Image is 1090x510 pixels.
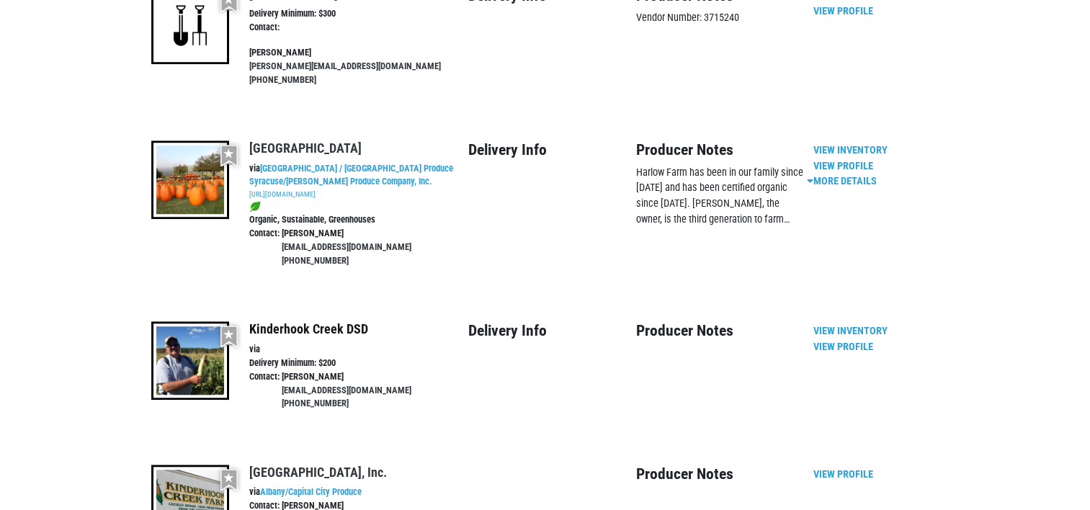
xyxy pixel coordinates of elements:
h4: Producer Notes [636,140,804,159]
h4: Producer Notes [636,465,804,483]
div: Organic, Sustainable, Greenhouses [249,200,468,227]
p: [PERSON_NAME] [282,370,411,384]
a: More Details [805,175,877,187]
li: Delivery Minimum: $200 [249,357,468,370]
a: View Profile [813,341,873,353]
a: [GEOGRAPHIC_DATA] [249,140,362,156]
img: thumbnail-f6163fe80f27da2d7a6380e4f6a737c2.jpg [151,140,230,219]
a: View Profile [813,160,873,172]
a: Albany/Capital City Produce [260,486,362,497]
p: Contact: [249,370,282,400]
a: [URL][DOMAIN_NAME] [249,190,316,198]
p: [PERSON_NAME] [249,46,441,60]
a: View Profile [813,5,873,17]
a: [PHONE_NUMBER] [249,74,316,85]
a: [EMAIL_ADDRESS][DOMAIN_NAME] [282,241,411,252]
span: … [784,213,790,225]
h4: Delivery Info [468,140,636,159]
div: via [249,321,468,412]
h4: Producer Notes [636,321,804,340]
div: Harlow Farm has been in our family since [DATE] and has been certified organic since [DATE]. [PER... [636,165,804,227]
a: [EMAIL_ADDRESS][DOMAIN_NAME] [282,385,411,395]
a: View Inventory [813,144,888,156]
img: thumbnail-090b6f636918ed6916eef32b8074a337.jpg [151,321,230,400]
a: [PHONE_NUMBER] [282,398,349,408]
h4: Delivery Info [468,321,636,340]
p: [PERSON_NAME] [282,227,411,241]
a: [PERSON_NAME][EMAIL_ADDRESS][DOMAIN_NAME] [249,61,441,71]
img: leaf-e5c59151409436ccce96b2ca1b28e03c.png [249,201,261,212]
p: Contact: [249,21,282,35]
p: Vendor Number: 3715240 [636,10,804,26]
a: Syracuse/[PERSON_NAME] Produce Company, Inc. [249,176,432,187]
a: View Inventory [813,325,888,337]
a: [PHONE_NUMBER] [282,255,349,266]
p: Contact: [249,227,282,256]
div: via [249,140,468,269]
a: Kinderhook Creek DSD [249,321,368,336]
a: [GEOGRAPHIC_DATA] / [GEOGRAPHIC_DATA] Produce [260,163,453,174]
li: Delivery Minimum: $300 [249,7,468,21]
a: View Profile [813,468,873,480]
a: [GEOGRAPHIC_DATA], Inc. [249,465,387,480]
